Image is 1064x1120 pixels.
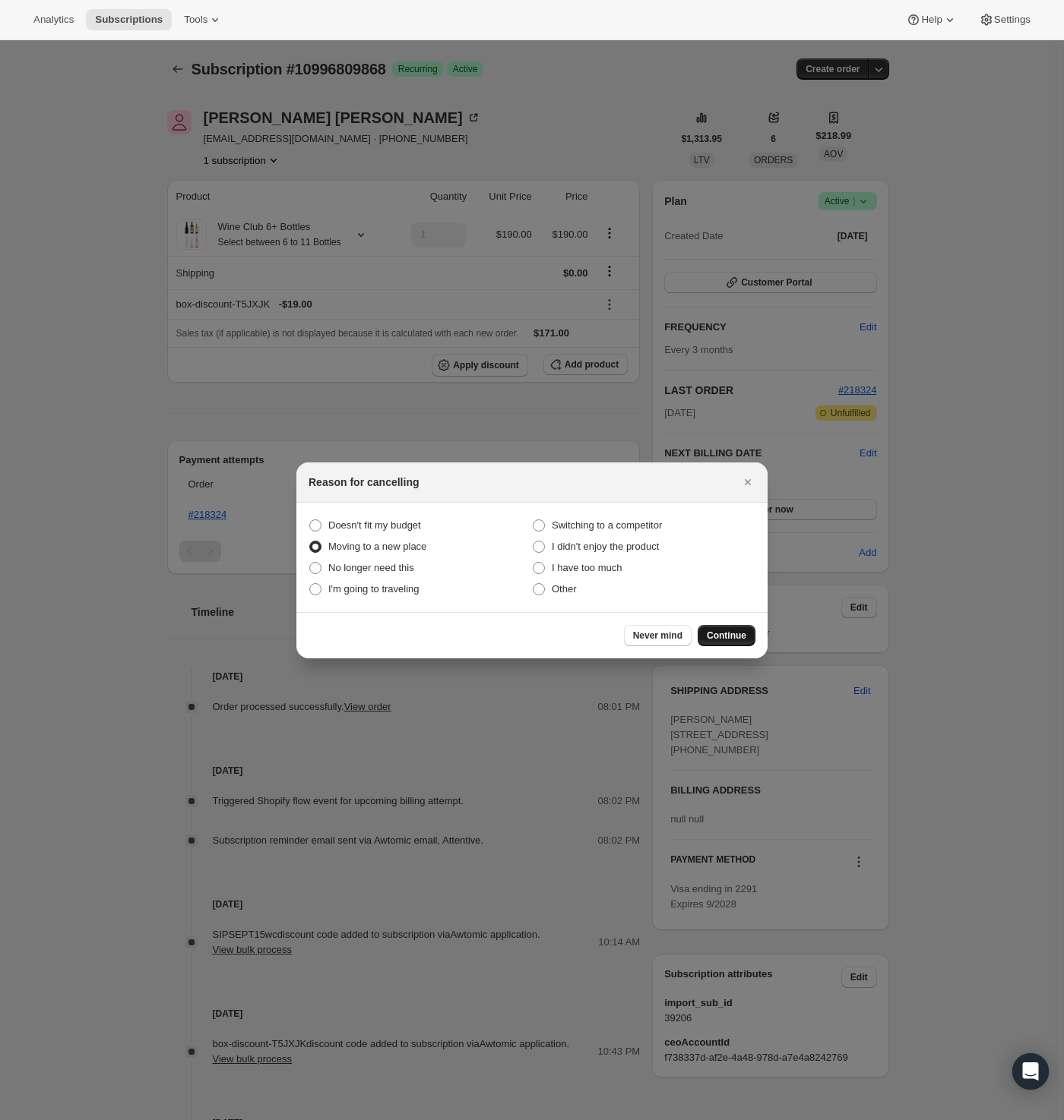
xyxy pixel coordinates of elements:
[95,14,163,26] span: Subscriptions
[624,625,692,646] button: Never mind
[552,519,662,531] span: Switching to a competitor
[552,562,622,573] span: I have too much
[33,14,74,26] span: Analytics
[86,9,172,30] button: Subscriptions
[552,583,577,595] span: Other
[24,9,83,30] button: Analytics
[1012,1053,1049,1090] div: Open Intercom Messenger
[328,541,426,552] span: Moving to a new place
[737,472,758,493] button: Close
[328,519,421,531] span: Doesn't fit my budget
[633,629,682,642] span: Never mind
[328,583,420,595] span: I'm going to traveling
[175,9,232,30] button: Tools
[994,14,1031,26] span: Settings
[897,9,966,30] button: Help
[707,629,746,642] span: Continue
[921,14,942,26] span: Help
[970,9,1040,30] button: Settings
[552,541,659,552] span: I didn't enjoy the product
[698,625,755,646] button: Continue
[328,562,414,573] span: No longer need this
[184,14,207,26] span: Tools
[309,475,419,490] h2: Reason for cancelling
